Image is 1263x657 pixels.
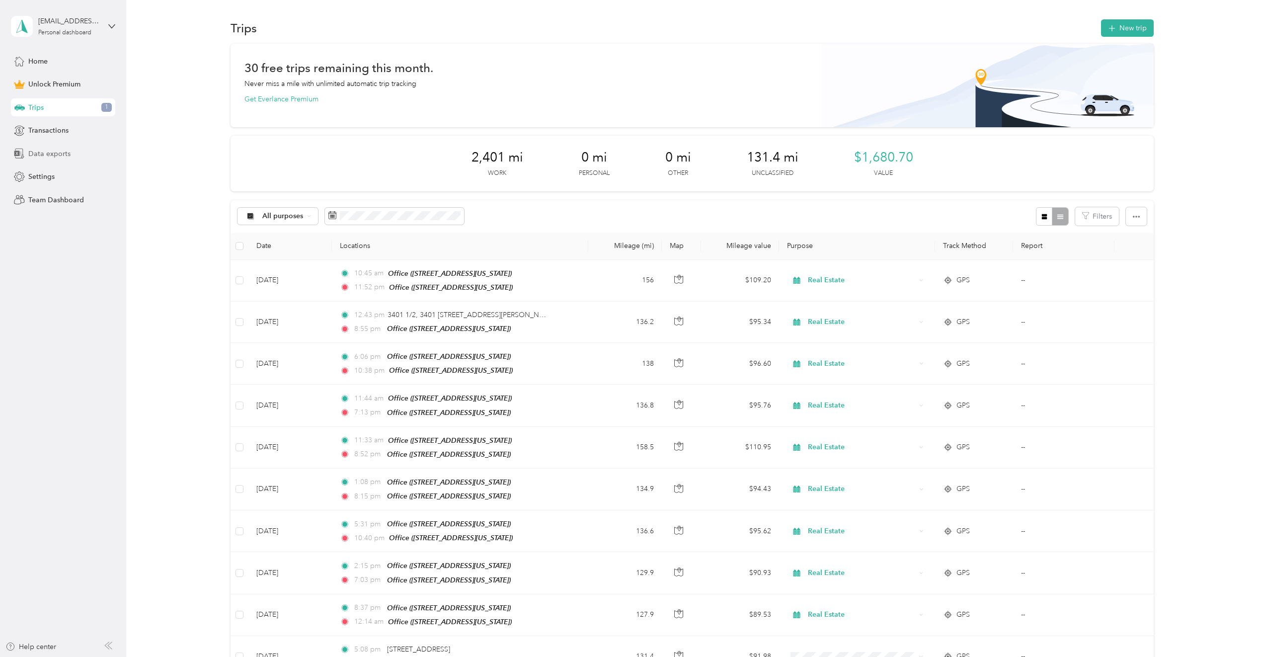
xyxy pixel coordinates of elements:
span: Real Estate [808,400,916,411]
td: 134.9 [588,469,662,510]
td: $96.60 [701,343,779,385]
span: 3401 1/2, 3401 [STREET_ADDRESS][PERSON_NAME] [388,311,556,319]
span: 131.4 mi [747,150,798,165]
button: Filters [1075,207,1119,226]
span: 7:13 pm [354,407,383,418]
span: Office ([STREET_ADDRESS][US_STATE]) [387,325,511,332]
span: Office ([STREET_ADDRESS][US_STATE]) [389,366,513,374]
span: 11:44 am [354,393,384,404]
span: GPS [956,358,970,369]
span: Office ([STREET_ADDRESS][US_STATE]) [387,492,511,500]
p: Value [874,169,893,178]
span: Office ([STREET_ADDRESS][US_STATE]) [387,520,511,528]
th: Mileage value [701,233,779,260]
span: Office ([STREET_ADDRESS][US_STATE]) [388,618,512,626]
td: [DATE] [248,260,332,302]
span: Real Estate [808,442,916,453]
span: 10:38 pm [354,365,385,376]
span: Office ([STREET_ADDRESS][US_STATE]) [387,562,511,570]
td: -- [1013,510,1114,552]
p: Other [668,169,688,178]
span: 8:55 pm [354,324,383,334]
span: Office ([STREET_ADDRESS][US_STATE]) [389,534,513,542]
span: Transactions [28,125,69,136]
span: 6:06 pm [354,351,383,362]
span: GPS [956,317,970,328]
td: $90.93 [701,552,779,594]
span: Office ([STREET_ADDRESS][US_STATE]) [388,394,512,402]
td: [DATE] [248,510,332,552]
th: Date [248,233,332,260]
span: Office ([STREET_ADDRESS][US_STATE]) [387,450,511,458]
span: 1:08 pm [354,477,383,488]
td: [DATE] [248,469,332,510]
span: GPS [956,526,970,537]
span: $1,680.70 [854,150,913,165]
td: 129.9 [588,552,662,594]
span: GPS [956,275,970,286]
span: 8:37 pm [354,602,383,613]
span: 12:43 pm [354,310,383,321]
div: Personal dashboard [38,30,91,36]
span: Unlock Premium [28,79,80,89]
td: [DATE] [248,427,332,469]
td: $95.62 [701,510,779,552]
p: Work [488,169,506,178]
span: Real Estate [808,484,916,494]
span: 10:45 am [354,268,384,279]
td: $95.34 [701,302,779,343]
span: Real Estate [808,358,916,369]
span: Home [28,56,48,67]
h1: Trips [231,23,257,33]
span: 11:33 am [354,435,384,446]
span: Real Estate [808,526,916,537]
div: [EMAIL_ADDRESS][DOMAIN_NAME] [38,16,100,26]
td: 136.6 [588,510,662,552]
td: 127.9 [588,594,662,636]
td: [DATE] [248,385,332,426]
span: GPS [956,484,970,494]
button: New trip [1101,19,1154,37]
td: -- [1013,343,1114,385]
td: -- [1013,302,1114,343]
td: [DATE] [248,302,332,343]
span: Team Dashboard [28,195,84,205]
td: 138 [588,343,662,385]
td: $89.53 [701,594,779,636]
span: 5:08 pm [354,644,383,655]
td: [DATE] [248,594,332,636]
p: Unclassified [752,169,793,178]
td: -- [1013,385,1114,426]
th: Purpose [779,233,935,260]
span: Settings [28,171,55,182]
span: Office ([STREET_ADDRESS][US_STATE]) [389,283,513,291]
th: Report [1013,233,1114,260]
span: Office ([STREET_ADDRESS][US_STATE]) [387,478,511,486]
span: Real Estate [808,568,916,578]
span: 7:03 pm [354,575,383,585]
td: 136.8 [588,385,662,426]
span: 10:40 pm [354,533,385,544]
span: 2:15 pm [354,561,383,572]
td: -- [1013,427,1114,469]
span: Office ([STREET_ADDRESS][US_STATE]) [387,352,511,360]
span: Office ([STREET_ADDRESS][US_STATE]) [388,269,512,277]
span: Office ([STREET_ADDRESS][US_STATE]) [387,604,511,612]
td: 136.2 [588,302,662,343]
th: Track Method [935,233,1013,260]
button: Get Everlance Premium [244,94,318,104]
span: GPS [956,568,970,578]
td: -- [1013,260,1114,302]
span: 0 mi [581,150,607,165]
span: Office ([STREET_ADDRESS][US_STATE]) [387,409,511,416]
img: Banner [821,44,1154,127]
td: [DATE] [248,343,332,385]
span: 12:14 am [354,616,384,627]
th: Mileage (mi) [588,233,662,260]
td: $110.95 [701,427,779,469]
span: 8:15 pm [354,491,383,502]
span: Office ([STREET_ADDRESS][US_STATE]) [388,436,512,444]
span: Real Estate [808,275,916,286]
td: $95.76 [701,385,779,426]
td: -- [1013,594,1114,636]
